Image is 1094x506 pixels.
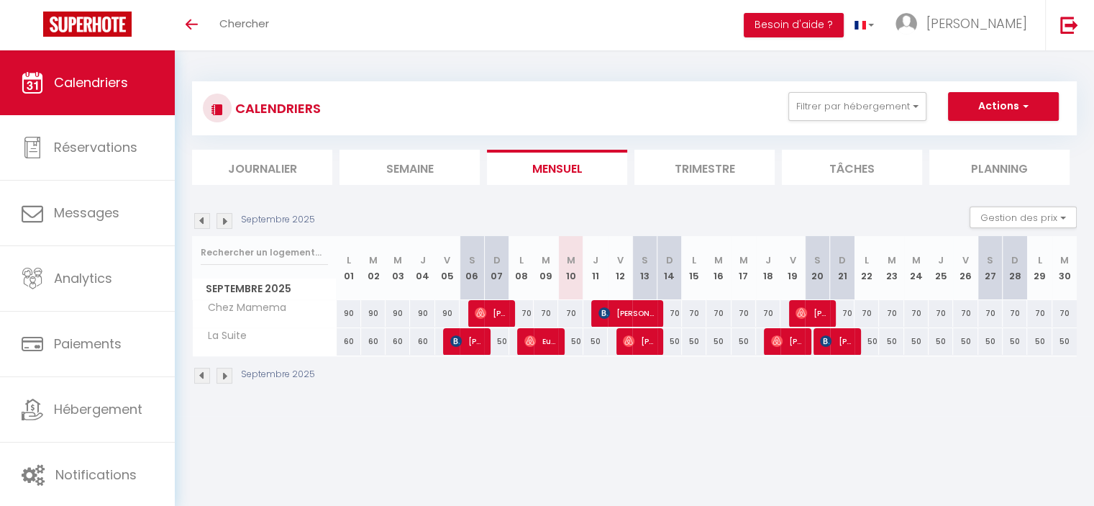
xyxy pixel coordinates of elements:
[241,368,315,381] p: Septembre 2025
[805,236,829,300] th: 20
[634,150,775,185] li: Trimestre
[410,300,434,327] div: 90
[241,213,315,227] p: Septembre 2025
[904,328,929,355] div: 50
[519,253,524,267] abbr: L
[337,328,361,355] div: 60
[192,150,332,185] li: Journalier
[657,300,682,327] div: 70
[879,236,903,300] th: 23
[978,300,1003,327] div: 70
[706,236,731,300] th: 16
[410,236,434,300] th: 04
[953,236,977,300] th: 26
[929,300,953,327] div: 70
[337,236,361,300] th: 01
[865,253,869,267] abbr: L
[509,236,534,300] th: 08
[682,328,706,355] div: 50
[706,328,731,355] div: 50
[682,300,706,327] div: 70
[1060,253,1069,267] abbr: M
[948,92,1059,121] button: Actions
[1027,300,1052,327] div: 70
[771,327,805,355] span: [PERSON_NAME]
[361,300,386,327] div: 90
[953,328,977,355] div: 50
[1003,300,1027,327] div: 70
[54,400,142,418] span: Hébergement
[1037,253,1041,267] abbr: L
[593,253,598,267] abbr: J
[782,150,922,185] li: Tâches
[361,328,386,355] div: 60
[714,253,723,267] abbr: M
[386,236,410,300] th: 03
[938,253,944,267] abbr: J
[583,328,608,355] div: 50
[642,253,648,267] abbr: S
[731,328,756,355] div: 50
[444,253,450,267] abbr: V
[347,253,351,267] abbr: L
[534,300,558,327] div: 70
[632,236,657,300] th: 13
[193,279,336,299] span: Septembre 2025
[926,14,1027,32] span: [PERSON_NAME]
[558,300,583,327] div: 70
[830,300,854,327] div: 70
[1011,253,1018,267] abbr: D
[386,300,410,327] div: 90
[1003,236,1027,300] th: 28
[386,328,410,355] div: 60
[493,253,501,267] abbr: D
[929,150,1070,185] li: Planning
[912,253,921,267] abbr: M
[487,150,627,185] li: Mensuel
[450,327,484,355] span: [PERSON_NAME]
[854,328,879,355] div: 50
[929,236,953,300] th: 25
[623,327,657,355] span: [PERSON_NAME]
[435,236,460,300] th: 05
[1027,236,1052,300] th: 29
[566,253,575,267] abbr: M
[410,328,434,355] div: 60
[339,150,480,185] li: Semaine
[484,236,509,300] th: 07
[731,236,756,300] th: 17
[1003,328,1027,355] div: 50
[692,253,696,267] abbr: L
[369,253,378,267] abbr: M
[953,300,977,327] div: 70
[201,240,328,266] input: Rechercher un logement...
[739,253,748,267] abbr: M
[854,236,879,300] th: 22
[929,328,953,355] div: 50
[43,12,132,37] img: Super Booking
[54,73,128,91] span: Calendriers
[978,328,1003,355] div: 50
[55,466,137,484] span: Notifications
[435,300,460,327] div: 90
[54,269,112,287] span: Analytics
[542,253,550,267] abbr: M
[583,236,608,300] th: 11
[657,328,682,355] div: 50
[839,253,846,267] abbr: D
[232,92,321,125] h3: CALENDRIERS
[534,236,558,300] th: 09
[790,253,796,267] abbr: V
[744,13,844,37] button: Besoin d'aide ?
[558,328,583,355] div: 50
[1052,300,1077,327] div: 70
[706,300,731,327] div: 70
[54,335,122,353] span: Paiements
[962,253,969,267] abbr: V
[780,236,805,300] th: 19
[598,299,657,327] span: [PERSON_NAME]
[731,300,756,327] div: 70
[978,236,1003,300] th: 27
[393,253,402,267] abbr: M
[765,253,771,267] abbr: J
